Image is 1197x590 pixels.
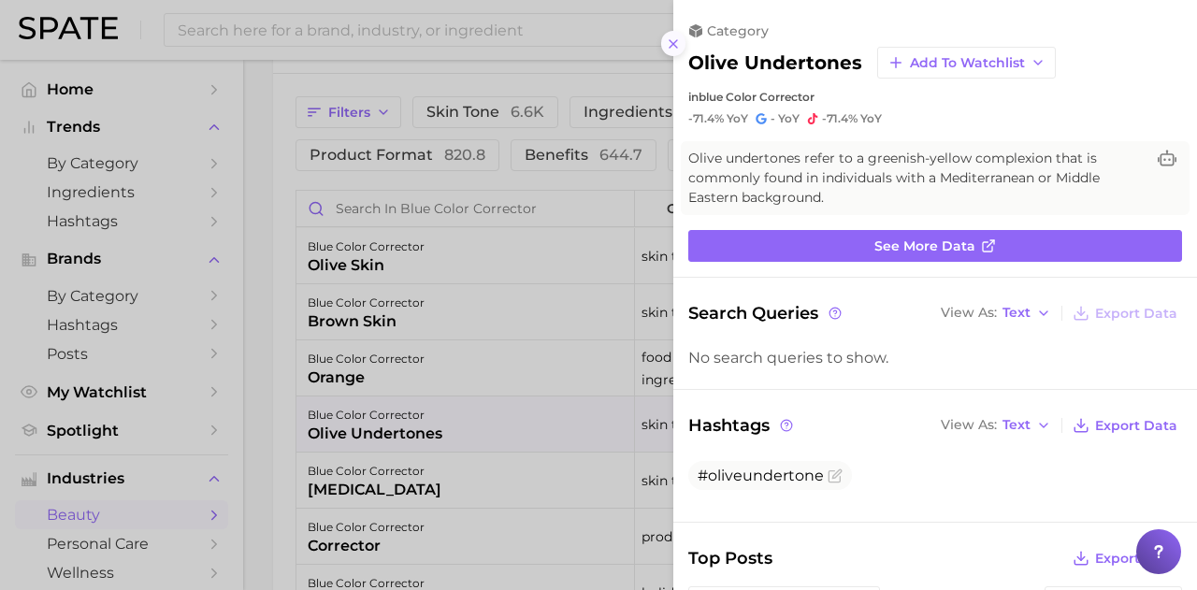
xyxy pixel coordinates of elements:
span: Add to Watchlist [910,55,1025,71]
span: Text [1002,308,1031,318]
span: -71.4% [822,111,858,125]
span: Top Posts [688,545,772,571]
a: See more data [688,230,1182,262]
button: Add to Watchlist [877,47,1056,79]
div: No search queries to show. [688,349,1182,367]
h2: olive undertones [688,51,862,74]
span: - [771,111,775,125]
span: #oliveundertone [698,467,824,484]
button: View AsText [936,301,1056,325]
span: View As [941,308,997,318]
div: in [688,90,1182,104]
span: Search Queries [688,300,844,326]
span: YoY [778,111,800,126]
span: category [707,22,769,39]
span: Olive undertones refer to a greenish-yellow complexion that is commonly found in individuals with... [688,149,1145,208]
span: YoY [860,111,882,126]
button: Flag as miscategorized or irrelevant [828,468,843,483]
button: Export Data [1068,412,1182,439]
span: Export Data [1095,551,1177,567]
span: Text [1002,420,1031,430]
span: -71.4% [688,111,724,125]
span: Hashtags [688,412,796,439]
span: YoY [727,111,748,126]
span: Export Data [1095,418,1177,434]
button: View AsText [936,413,1056,438]
span: View As [941,420,997,430]
span: blue color corrector [699,90,815,104]
span: Export Data [1095,306,1177,322]
button: Export Data [1068,300,1182,326]
button: Export Data [1068,545,1182,571]
span: See more data [874,238,975,254]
